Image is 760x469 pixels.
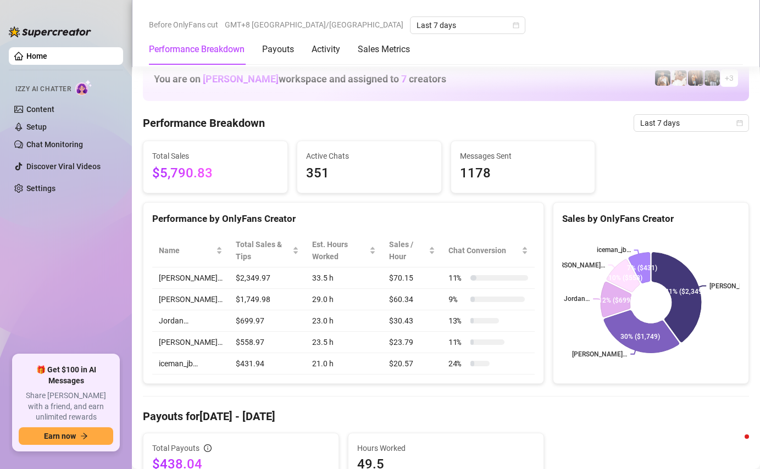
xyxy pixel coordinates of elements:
[389,238,426,263] span: Sales / Hour
[152,310,229,332] td: Jordan…
[152,234,229,267] th: Name
[725,72,734,84] span: + 3
[9,26,91,37] img: logo-BBDzfeDw.svg
[44,432,76,440] span: Earn now
[229,267,306,289] td: $2,349.97
[417,17,519,33] span: Last 7 days
[306,150,432,162] span: Active Chats
[382,234,442,267] th: Sales / Hour
[152,163,279,184] span: $5,790.83
[75,80,92,96] img: AI Chatter
[306,332,382,353] td: 23.5 h
[562,211,740,226] div: Sales by OnlyFans Creator
[448,244,519,256] span: Chat Conversion
[19,427,113,445] button: Earn nowarrow-right
[152,353,229,375] td: iceman_jb…
[312,238,367,263] div: Est. Hours Worked
[80,432,88,440] span: arrow-right
[19,390,113,423] span: Share [PERSON_NAME] with a friend, and earn unlimited rewards
[236,238,290,263] span: Total Sales & Tips
[382,289,442,310] td: $60.34
[19,365,113,386] span: 🎁 Get $100 in AI Messages
[152,289,229,310] td: [PERSON_NAME]…
[229,234,306,267] th: Total Sales & Tips
[550,261,605,269] text: [PERSON_NAME]…
[229,310,306,332] td: $699.97
[159,244,214,256] span: Name
[401,73,407,85] span: 7
[143,115,265,131] h4: Performance Breakdown
[229,289,306,310] td: $1,749.98
[564,295,590,303] text: Jordan…
[460,150,586,162] span: Messages Sent
[229,353,306,375] td: $431.94
[597,247,631,254] text: iceman_jb…
[262,43,294,56] div: Payouts
[152,150,279,162] span: Total Sales
[306,353,382,375] td: 21.0 h
[736,120,743,126] span: calendar
[204,444,212,452] span: info-circle
[149,16,218,33] span: Before OnlyFans cut
[26,162,101,171] a: Discover Viral Videos
[203,73,279,85] span: [PERSON_NAME]
[306,310,382,332] td: 23.0 h
[672,70,687,86] img: Jake
[513,22,519,29] span: calendar
[448,272,466,284] span: 11 %
[154,73,446,85] h1: You are on workspace and assigned to creators
[26,184,56,193] a: Settings
[723,432,749,458] iframe: Intercom live chat
[572,350,627,358] text: [PERSON_NAME]…
[26,52,47,60] a: Home
[460,163,586,184] span: 1178
[306,289,382,310] td: 29.0 h
[152,332,229,353] td: [PERSON_NAME]…
[382,310,442,332] td: $30.43
[152,442,199,454] span: Total Payouts
[149,43,245,56] div: Performance Breakdown
[448,293,466,305] span: 9 %
[26,105,54,114] a: Content
[26,122,47,131] a: Setup
[306,267,382,289] td: 33.5 h
[382,332,442,353] td: $23.79
[152,211,535,226] div: Performance by OnlyFans Creator
[448,336,466,348] span: 11 %
[357,442,535,454] span: Hours Worked
[152,267,229,289] td: [PERSON_NAME]…
[704,70,720,86] img: iceman_jb
[382,267,442,289] td: $70.15
[358,43,410,56] div: Sales Metrics
[225,16,403,33] span: GMT+8 [GEOGRAPHIC_DATA]/[GEOGRAPHIC_DATA]
[306,163,432,184] span: 351
[442,234,535,267] th: Chat Conversion
[229,332,306,353] td: $558.97
[688,70,703,86] img: Jordan
[382,353,442,375] td: $20.57
[312,43,340,56] div: Activity
[655,70,670,86] img: Chris
[640,115,742,131] span: Last 7 days
[448,358,466,370] span: 24 %
[448,315,466,327] span: 13 %
[15,84,71,94] span: Izzy AI Chatter
[26,140,83,149] a: Chat Monitoring
[143,409,749,424] h4: Payouts for [DATE] - [DATE]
